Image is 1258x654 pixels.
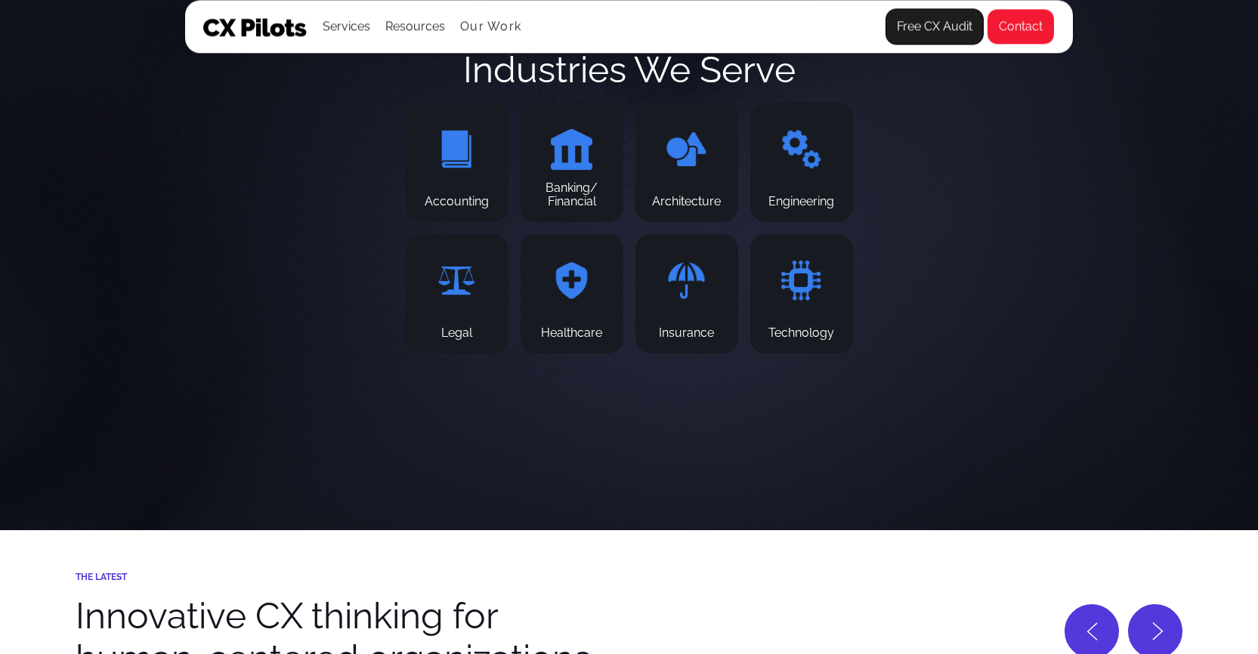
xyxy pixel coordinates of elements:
[385,1,445,52] div: Resources
[768,195,834,208] div: Engineering
[441,326,472,340] div: Legal
[76,572,591,582] div: THE LATEST
[463,48,796,91] h2: Industries We Serve
[652,195,721,208] div: Architecture
[460,20,521,33] a: Our Work
[534,181,610,208] div: Banking/ Financial
[323,1,370,52] div: Services
[541,326,602,340] div: Healthcare
[385,16,445,37] div: Resources
[987,8,1055,45] a: Contact
[425,195,489,208] div: Accounting
[768,326,834,340] div: Technology
[323,16,370,37] div: Services
[659,326,714,340] div: Insurance
[886,8,984,45] a: Free CX Audit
